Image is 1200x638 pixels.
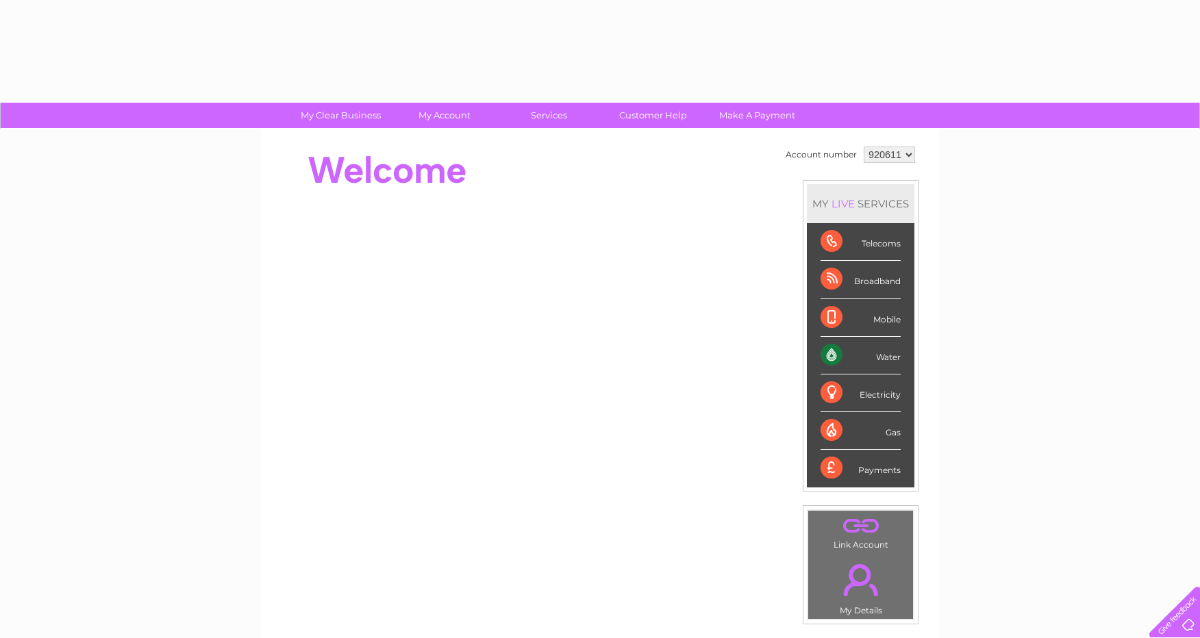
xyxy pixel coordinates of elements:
[821,299,901,337] div: Mobile
[388,103,501,128] a: My Account
[821,412,901,450] div: Gas
[782,143,860,166] td: Account number
[808,552,914,620] td: My Details
[821,223,901,261] div: Telecoms
[821,374,901,412] div: Electricity
[812,556,910,604] a: .
[812,514,910,538] a: .
[597,103,710,128] a: Customer Help
[821,337,901,374] div: Water
[807,184,914,223] div: MY SERVICES
[701,103,814,128] a: Make A Payment
[829,197,858,210] div: LIVE
[808,510,914,553] td: Link Account
[821,261,901,298] div: Broadband
[492,103,605,128] a: Services
[284,103,397,128] a: My Clear Business
[821,450,901,487] div: Payments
